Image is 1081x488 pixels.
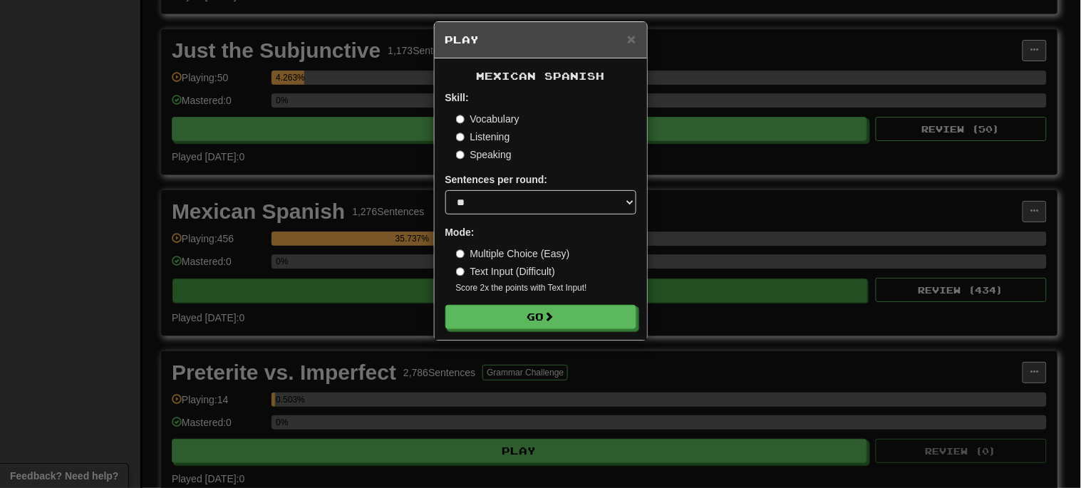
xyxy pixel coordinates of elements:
label: Speaking [456,147,512,162]
strong: Skill: [445,92,469,103]
input: Listening [456,133,465,142]
button: Close [627,31,636,46]
label: Text Input (Difficult) [456,264,556,279]
label: Multiple Choice (Easy) [456,246,570,261]
input: Vocabulary [456,115,465,124]
label: Listening [456,130,510,144]
label: Sentences per round: [445,172,548,187]
span: Mexican Spanish [477,70,605,82]
button: Go [445,305,636,329]
input: Text Input (Difficult) [456,267,465,276]
span: × [627,31,636,47]
small: Score 2x the points with Text Input ! [456,282,636,294]
input: Speaking [456,150,465,160]
strong: Mode: [445,227,475,238]
label: Vocabulary [456,112,519,126]
input: Multiple Choice (Easy) [456,249,465,259]
h5: Play [445,33,636,47]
